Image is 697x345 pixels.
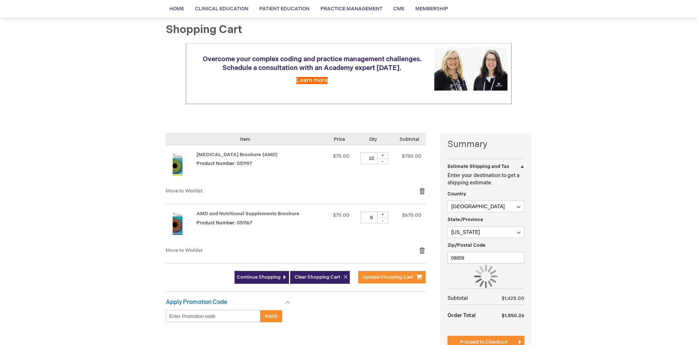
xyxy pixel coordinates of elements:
[196,152,278,158] a: [MEDICAL_DATA] Brochure (AMD)
[447,217,483,223] span: State/Province
[502,313,524,319] span: $1,850.26
[447,191,466,197] span: Country
[166,299,227,306] strong: Apply Promotion Code
[196,220,252,226] span: Product Number: 051167
[363,274,413,280] span: Update Shopping Cart
[166,212,196,239] a: AMD and Nutritional Supplements Brochure
[358,271,426,283] button: Update Shopping Cart
[166,310,261,322] input: Enter Promotion code
[447,164,509,169] strong: Estimate Shipping and Tax
[321,6,382,12] span: Practice Management
[447,242,486,248] span: Zip/Postal Code
[447,293,488,305] th: Subtotal
[166,247,203,253] a: Move to Wishlist
[166,188,203,194] a: Move to Wishlist
[169,6,184,12] span: Home
[240,136,250,142] span: Item
[235,271,289,284] a: Continue Shopping
[360,212,382,223] input: Qty
[447,138,524,151] strong: Summary
[265,313,278,319] span: Apply
[333,153,349,159] span: $75.00
[260,310,282,322] button: Apply
[474,265,498,288] img: Loading...
[259,6,310,12] span: Patient Education
[166,23,242,36] span: Shopping Cart
[196,161,252,166] span: Product Number: 051197
[377,158,388,164] div: -
[434,48,507,91] img: Schedule a consultation with an Academy expert today
[377,217,388,223] div: -
[334,136,345,142] span: Price
[295,274,340,280] span: Clear Shopping Cart
[447,172,524,187] p: Enter your destination to get a shipping estimate.
[369,136,377,142] span: Qty
[296,77,327,84] a: Learn more
[402,153,421,159] span: $750.00
[290,271,350,284] button: Clear Shopping Cart
[166,153,189,176] img: Age-Related Macular Degeneration Brochure (AMD)
[400,136,419,142] span: Subtotal
[460,339,507,345] span: Proceed to Checkout
[333,212,349,218] span: $75.00
[203,55,421,72] span: Overcome your complex coding and practice management challenges. Schedule a consultation with an ...
[447,309,476,322] strong: Order Total
[195,6,248,12] span: Clinical Education
[377,212,388,218] div: +
[402,212,421,218] span: $675.00
[502,296,524,301] span: $1,425.00
[415,6,448,12] span: Membership
[166,212,189,235] img: AMD and Nutritional Supplements Brochure
[237,274,281,280] span: Continue Shopping
[360,153,382,164] input: Qty
[393,6,404,12] span: CME
[166,153,196,180] a: Age-Related Macular Degeneration Brochure (AMD)
[196,211,299,217] a: AMD and Nutritional Supplements Brochure
[377,153,388,159] div: +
